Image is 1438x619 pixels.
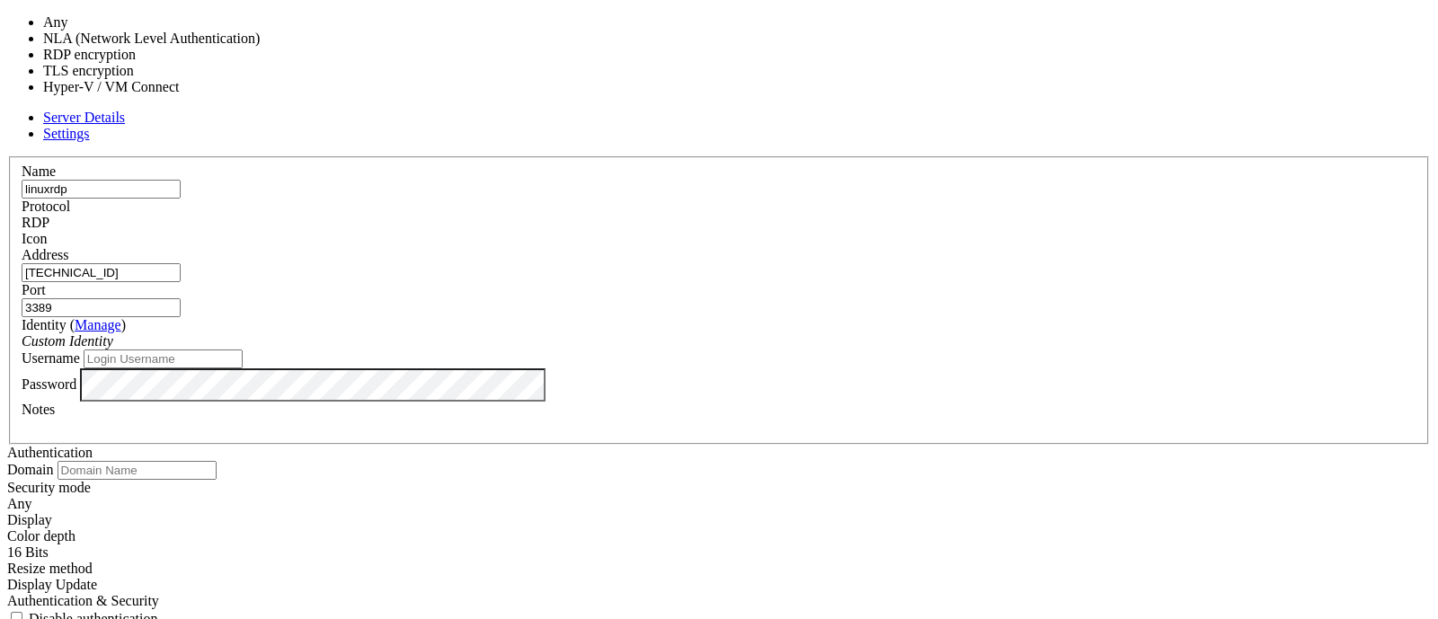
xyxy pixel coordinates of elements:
input: Port Number [22,298,181,317]
a: Manage [75,317,121,332]
li: RDP encryption [43,47,269,63]
label: Password [22,376,76,392]
span: 16 Bits [7,544,49,560]
label: Port [22,282,46,297]
div: Custom Identity [22,333,1416,349]
li: NLA (Network Level Authentication) [43,31,269,47]
label: Display [7,512,52,527]
li: Hyper-V / VM Connect [43,79,269,95]
label: Display Update channel added with RDP 8.1 to signal the server when the client display size has c... [7,561,93,576]
span: ( ) [70,317,126,332]
label: Address [22,247,68,262]
li: Any [43,14,269,31]
input: Host Name or IP [22,263,181,282]
span: Display Update [7,577,97,592]
span: RDP [22,215,49,230]
label: The color depth to request, in bits-per-pixel. [7,528,75,544]
input: Domain Name [58,461,217,480]
a: Settings [43,126,90,141]
div: RDP [22,215,1416,231]
label: Protocol [22,199,70,214]
div: Display Update [7,577,1431,593]
label: Identity [22,317,126,332]
label: Username [22,350,80,366]
label: Notes [22,402,55,417]
label: Name [22,164,56,179]
div: 16 Bits [7,544,1431,561]
a: Server Details [43,110,125,125]
label: Authentication & Security [7,593,159,608]
label: Icon [22,231,47,246]
span: Any [7,496,32,511]
label: Domain [7,462,54,477]
input: Server Name [22,180,181,199]
i: Custom Identity [22,333,113,349]
li: TLS encryption [43,63,269,79]
label: Authentication [7,445,93,460]
div: Any [7,496,1431,512]
input: Login Username [84,349,243,368]
label: Security mode [7,480,91,495]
